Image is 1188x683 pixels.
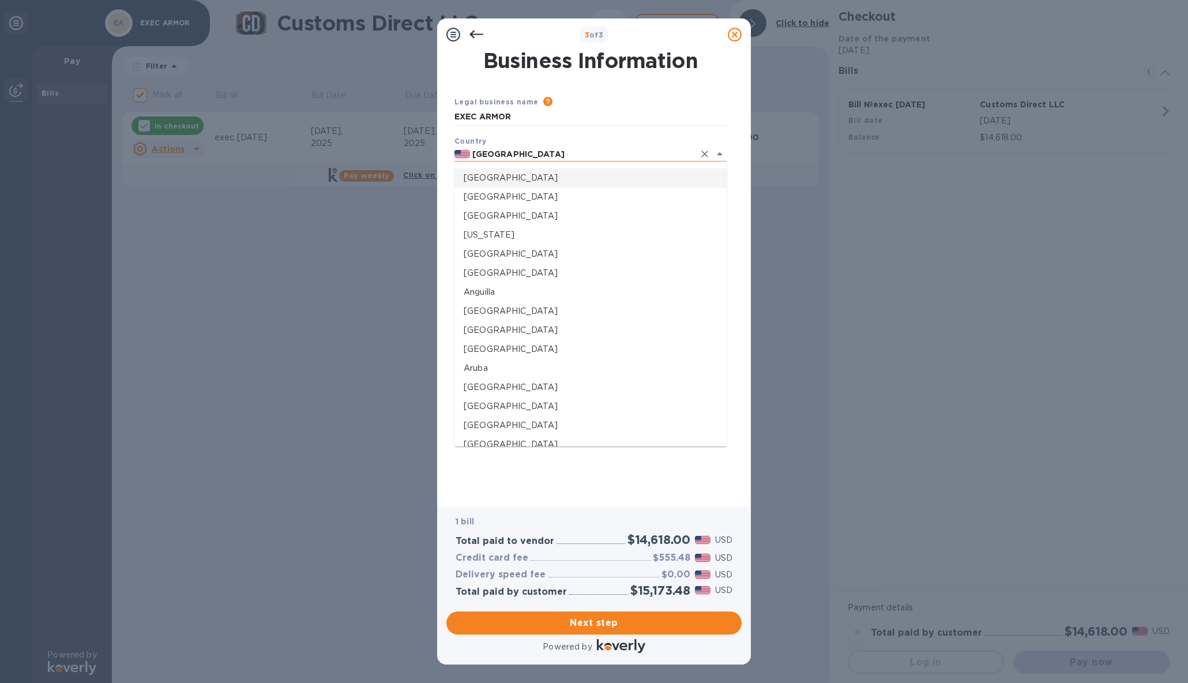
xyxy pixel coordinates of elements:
p: [GEOGRAPHIC_DATA] [464,343,717,355]
span: 3 [585,31,589,39]
p: USD [715,569,732,581]
p: USD [715,552,732,564]
b: 1 bill [456,517,474,526]
p: Aruba [464,362,717,374]
h3: Total paid to vendor [456,536,554,547]
img: Logo [597,639,645,653]
h2: $15,173.48 [630,583,690,598]
img: USD [695,554,710,562]
h3: $0.00 [661,569,690,580]
h3: Delivery speed fee [456,569,546,580]
img: USD [695,586,710,594]
b: of 3 [585,31,604,39]
p: [GEOGRAPHIC_DATA] [464,172,717,184]
p: USD [715,584,732,596]
h3: $555.48 [653,553,690,564]
p: [GEOGRAPHIC_DATA] [464,400,717,412]
img: US [454,150,470,158]
h3: Total paid by customer [456,587,567,598]
button: Close [712,146,728,162]
input: Select country [470,147,694,162]
img: USD [695,536,710,544]
input: Enter legal business name [454,108,727,126]
span: Next step [456,616,732,630]
b: Legal business name [454,97,539,106]
h2: $14,618.00 [627,532,690,547]
p: Anguilla [464,286,717,298]
p: [GEOGRAPHIC_DATA] [464,267,717,279]
p: [GEOGRAPHIC_DATA] [464,305,717,317]
p: [GEOGRAPHIC_DATA] [464,381,717,393]
p: [US_STATE] [464,229,717,241]
p: [GEOGRAPHIC_DATA] [464,248,717,260]
h3: Credit card fee [456,553,528,564]
b: Country [454,137,487,145]
p: [GEOGRAPHIC_DATA] [464,438,717,451]
p: Powered by [543,641,592,653]
img: USD [695,571,710,579]
p: [GEOGRAPHIC_DATA] [464,191,717,203]
h1: Business Information [452,48,729,73]
button: Next step [446,611,742,635]
p: [GEOGRAPHIC_DATA] [464,419,717,431]
button: Clear [697,146,713,162]
p: USD [715,534,732,546]
p: [GEOGRAPHIC_DATA] [464,210,717,222]
p: [GEOGRAPHIC_DATA] [464,324,717,336]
